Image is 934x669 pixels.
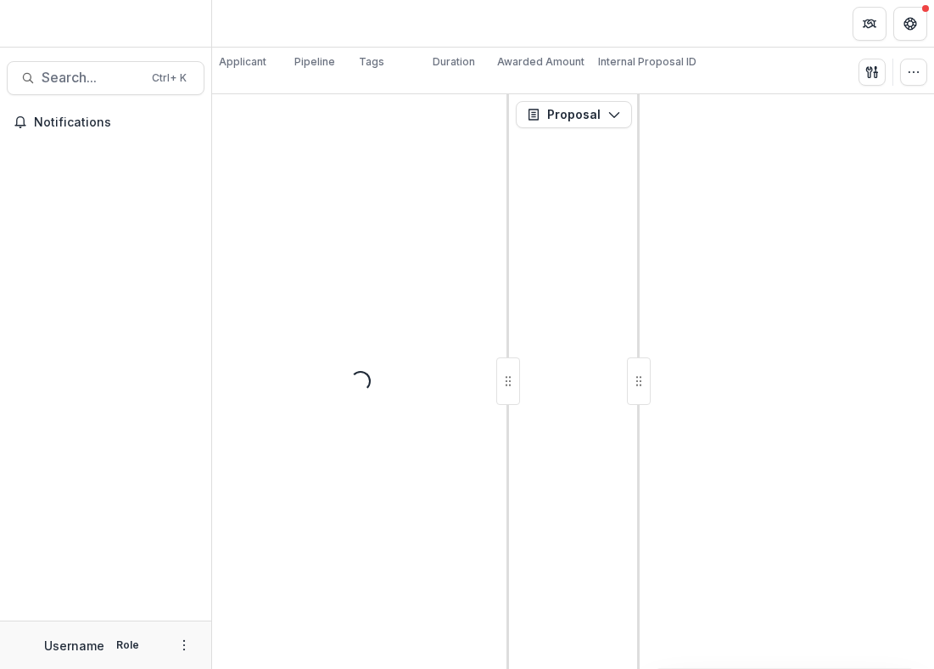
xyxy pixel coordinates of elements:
[497,54,584,70] p: Awarded Amount
[598,54,696,70] p: Internal Proposal ID
[433,54,475,70] p: Duration
[219,54,266,70] p: Applicant
[853,7,886,41] button: Partners
[148,69,190,87] div: Ctrl + K
[7,61,204,95] button: Search...
[294,54,335,70] p: Pipeline
[7,109,204,136] button: Notifications
[359,54,384,70] p: Tags
[174,635,194,655] button: More
[111,638,144,653] p: Role
[516,101,632,128] button: Proposal
[893,7,927,41] button: Get Help
[34,115,198,130] span: Notifications
[44,637,104,655] p: Username
[42,70,142,86] span: Search...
